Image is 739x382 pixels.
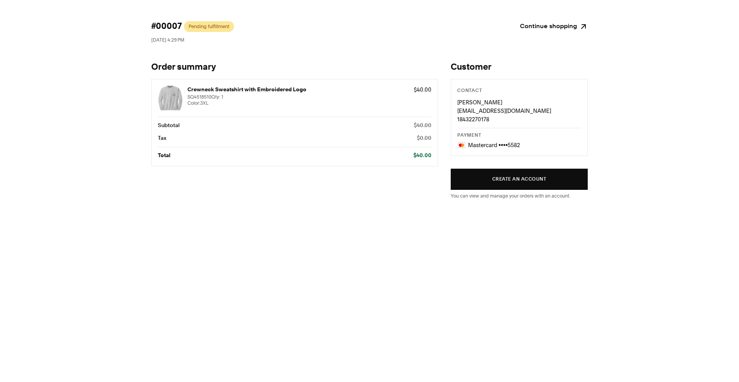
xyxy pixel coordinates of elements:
a: Crewneck Sweatshirt with Embroidered Logo [187,85,410,94]
span: You can view and manage your orders with an account. [451,193,570,199]
span: Contact [457,89,482,93]
span: SQ4518510 [187,94,410,100]
button: Create an account [451,169,588,190]
p: Mastercard ••••5582 [468,141,520,149]
p: $40.00 [413,151,431,160]
p: $40.00 [414,85,431,94]
span: 18432270178 [457,116,489,123]
span: [DATE] 4:29 PM [151,37,184,43]
img: Crewneck Sweatshirt with Embroidered Logo [158,85,183,111]
span: #00007 [151,21,182,32]
h1: Order summary [151,62,438,73]
p: $40.00 [414,121,431,130]
p: Total [158,151,171,160]
p: $0.00 [417,134,431,142]
p: Subtotal [158,121,180,130]
span: [PERSON_NAME] [457,99,502,106]
span: [EMAIL_ADDRESS][DOMAIN_NAME] [457,107,551,114]
h2: Customer [451,62,588,73]
span: Qty: 1 [211,94,223,100]
span: Pending fulfillment [189,23,229,30]
span: Color : 3XL [187,100,410,106]
p: Tax [158,134,166,142]
span: Payment [457,133,481,138]
a: Continue shopping [520,21,588,32]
